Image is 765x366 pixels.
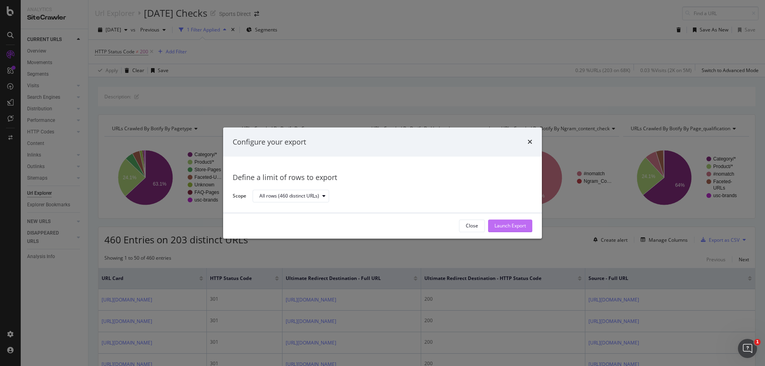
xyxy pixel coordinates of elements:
iframe: Intercom live chat [738,339,757,358]
label: Scope [233,192,246,201]
div: times [528,137,532,147]
div: Launch Export [494,223,526,229]
button: Close [459,219,485,232]
button: All rows (460 distinct URLs) [253,190,329,203]
div: All rows (460 distinct URLs) [259,194,319,199]
div: Define a limit of rows to export [233,173,532,183]
div: modal [223,127,542,239]
button: Launch Export [488,219,532,232]
div: Configure your export [233,137,306,147]
div: Close [466,223,478,229]
span: 1 [754,339,761,345]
